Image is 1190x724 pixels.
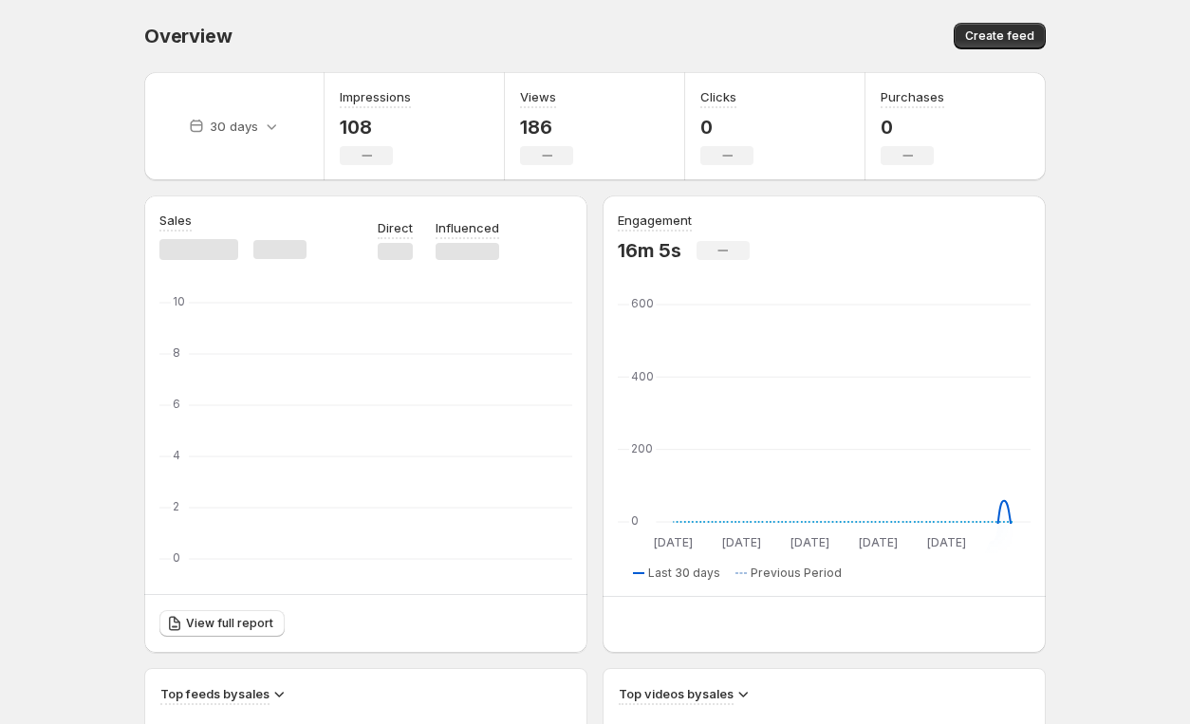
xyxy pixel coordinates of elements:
p: Influenced [436,218,499,237]
span: View full report [186,616,273,631]
text: 200 [631,441,653,455]
text: [DATE] [859,535,898,549]
span: Last 30 days [648,566,720,581]
h3: Engagement [618,211,692,230]
text: [DATE] [927,535,966,549]
p: 108 [340,116,411,139]
text: 400 [631,369,654,383]
text: [DATE] [722,535,761,549]
span: Previous Period [751,566,842,581]
p: 16m 5s [618,239,681,262]
h3: Impressions [340,87,411,106]
text: 8 [173,345,180,360]
span: Overview [144,25,232,47]
h3: Top videos by sales [619,684,734,703]
p: 0 [700,116,753,139]
h3: Views [520,87,556,106]
text: 6 [173,397,180,411]
text: 4 [173,448,180,462]
p: 0 [881,116,944,139]
a: View full report [159,610,285,637]
button: Create feed [954,23,1046,49]
p: Direct [378,218,413,237]
text: 0 [173,550,180,565]
p: 30 days [210,117,258,136]
p: 186 [520,116,573,139]
h3: Purchases [881,87,944,106]
text: [DATE] [654,535,693,549]
text: 600 [631,296,654,310]
text: 0 [631,513,639,528]
text: 10 [173,294,185,308]
text: 2 [173,499,179,513]
text: [DATE] [790,535,829,549]
h3: Sales [159,211,192,230]
span: Create feed [965,28,1034,44]
h3: Clicks [700,87,736,106]
h3: Top feeds by sales [160,684,270,703]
